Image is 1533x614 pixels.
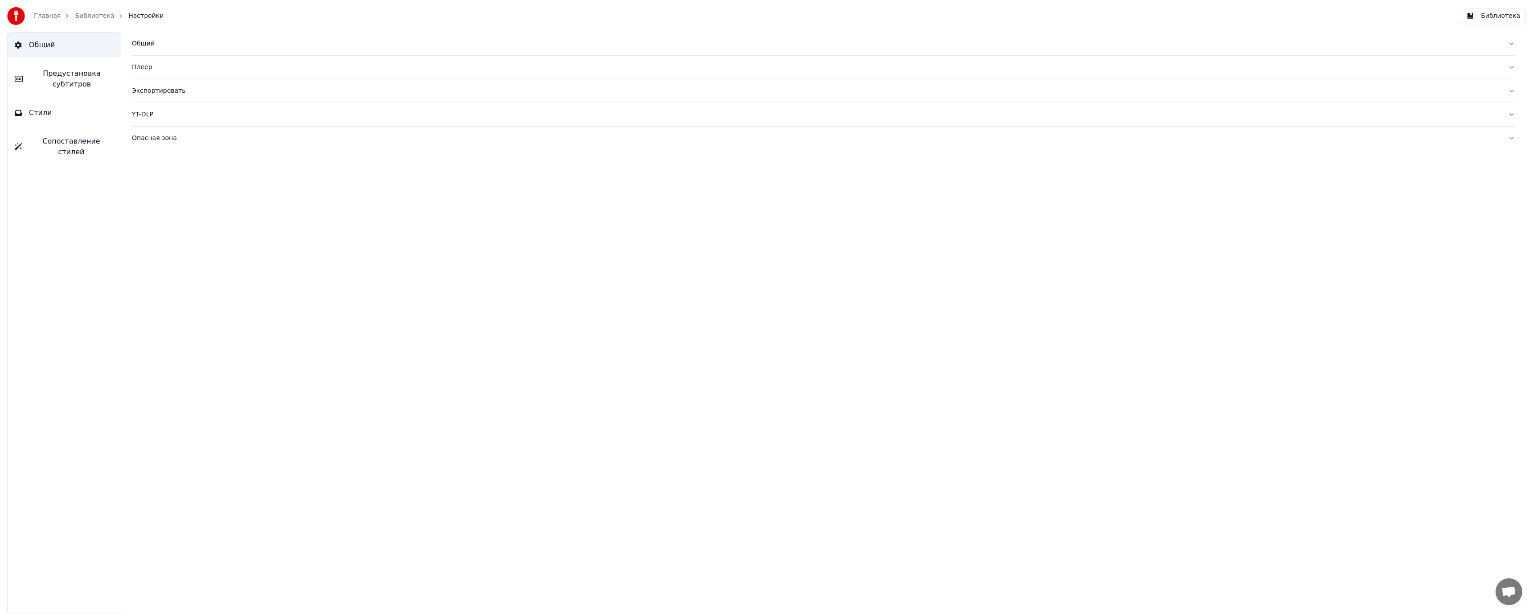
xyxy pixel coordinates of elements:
img: youka [7,7,25,25]
div: Общий [132,39,1501,48]
a: Главная [34,12,61,21]
button: Сопоставление стилей [8,129,121,165]
button: YT-DLP [132,103,1515,126]
div: Экспортировать [132,87,1501,95]
button: Экспортировать [132,79,1515,103]
button: Опасная зона [132,127,1515,150]
button: Плеер [132,56,1515,79]
div: Опасная зона [132,134,1501,143]
span: Предустановка субтитров [30,68,114,90]
button: Общий [132,32,1515,55]
button: Стили [8,100,121,125]
a: Открытый чат [1496,578,1522,605]
span: Сопоставление стилей [29,136,114,157]
span: Настройки [128,12,164,21]
span: Стили [29,107,52,118]
button: Библиотека [1461,8,1526,24]
div: YT-DLP [132,110,1501,119]
button: Предустановка субтитров [8,61,121,97]
button: Общий [8,33,121,58]
a: Библиотека [75,12,114,21]
span: Общий [29,40,55,50]
nav: breadcrumb [34,12,164,21]
div: Плеер [132,63,1501,72]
